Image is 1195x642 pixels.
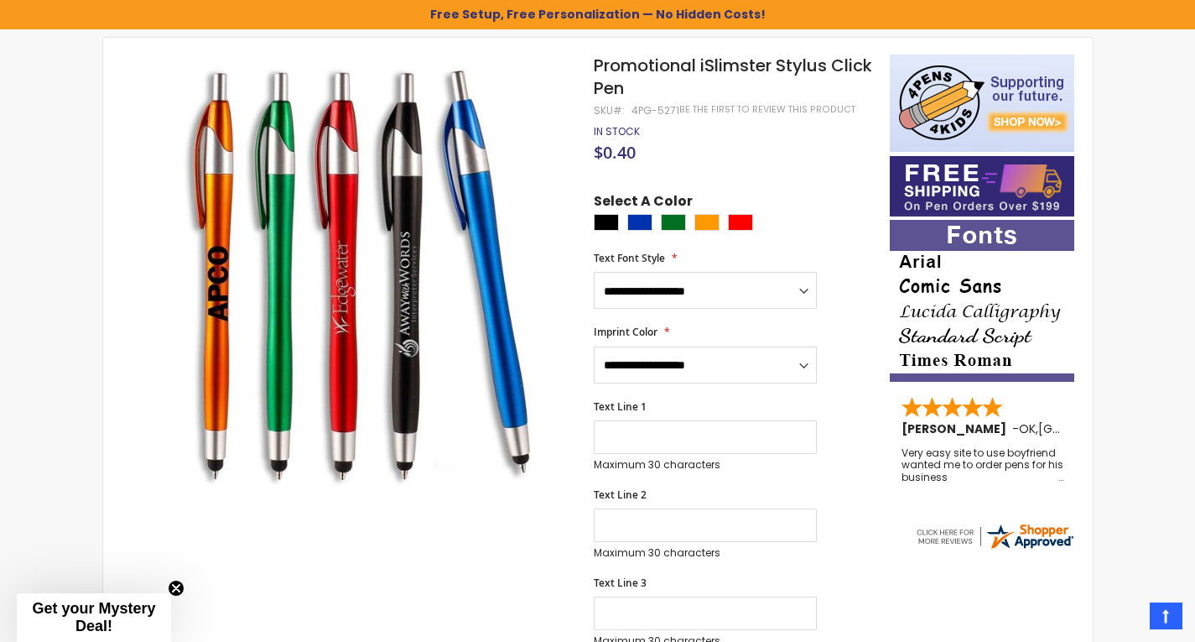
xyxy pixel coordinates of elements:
[594,488,647,502] span: Text Line 2
[1038,420,1161,437] span: [GEOGRAPHIC_DATA]
[914,521,1075,551] img: 4pens.com widget logo
[594,141,636,164] span: $0.40
[1012,420,1161,437] span: - ,
[32,600,155,634] span: Get your Mystery Deal!
[631,104,679,117] div: 4PG-5271
[594,54,872,100] span: Promotional iSlimster Stylus Click Pen
[594,458,817,472] p: Maximum 30 characters
[594,214,619,231] div: Black
[627,214,652,231] div: Blue
[17,593,171,642] div: Get your Mystery Deal!Close teaser
[594,124,640,138] span: In stock
[168,580,184,597] button: Close teaser
[137,53,572,488] img: Promotional iSlimster Stylus Click Pen
[914,540,1075,555] a: 4pens.com certificate URL
[890,55,1074,152] img: 4pens 4 kids
[901,447,1064,483] div: Very easy site to use boyfriend wanted me to order pens for his business
[594,251,665,265] span: Text Font Style
[594,546,817,560] p: Maximum 30 characters
[594,192,693,215] span: Select A Color
[594,125,640,138] div: Availability
[1150,603,1182,629] a: Top
[901,420,1012,437] span: [PERSON_NAME]
[594,576,647,590] span: Text Line 3
[890,156,1074,217] img: Free shipping on orders over $199
[594,103,625,117] strong: SKU
[1019,420,1036,437] span: OK
[594,399,647,414] span: Text Line 1
[728,214,753,231] div: Red
[694,214,720,231] div: Orange
[661,214,686,231] div: Green
[679,103,855,116] a: Be the first to review this product
[890,220,1074,382] img: font-personalization-examples
[594,325,657,339] span: Imprint Color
